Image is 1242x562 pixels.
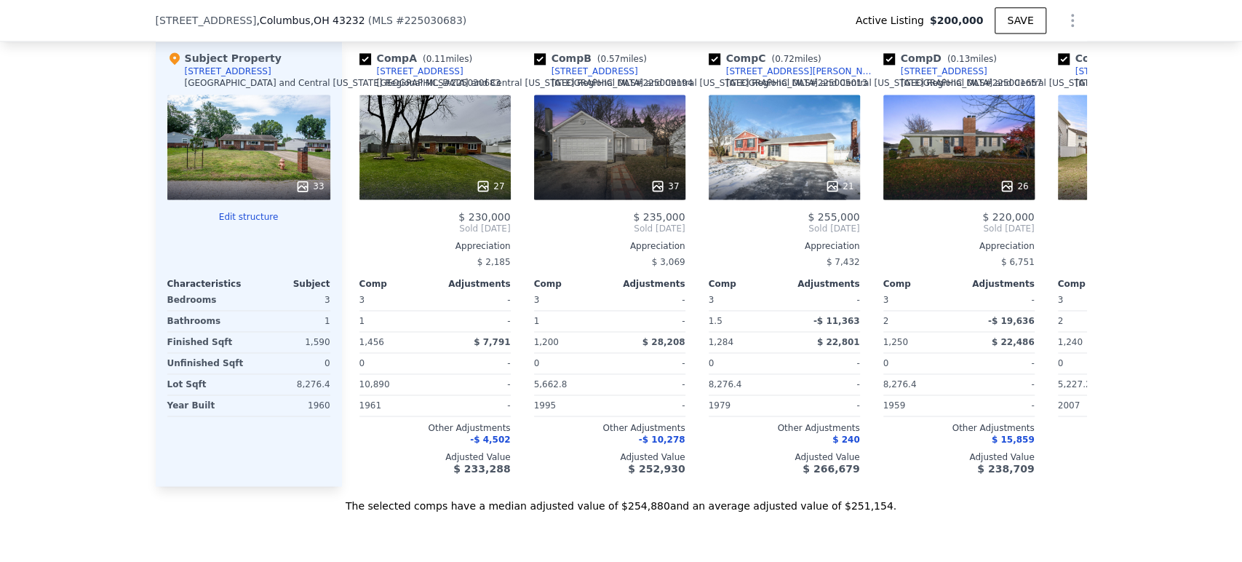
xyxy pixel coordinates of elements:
[992,435,1035,445] span: $ 15,859
[962,290,1035,310] div: -
[552,77,868,89] div: [GEOGRAPHIC_DATA] and Central [US_STATE] Regional MLS # 225005013
[613,311,685,331] div: -
[534,66,638,77] a: [STREET_ADDRESS]
[832,435,860,445] span: $ 240
[1058,6,1087,35] button: Show Options
[438,311,511,331] div: -
[962,395,1035,416] div: -
[372,15,393,26] span: MLS
[765,54,827,64] span: ( miles)
[453,463,510,475] span: $ 233,288
[438,290,511,310] div: -
[256,13,365,28] span: , Columbus
[359,66,463,77] a: [STREET_ADDRESS]
[295,179,324,194] div: 33
[1058,337,1083,347] span: 1,240
[775,54,795,64] span: 0.72
[458,211,510,223] span: $ 230,000
[962,374,1035,395] div: -
[650,179,679,194] div: 37
[883,223,1035,234] span: Sold [DATE]
[726,77,1043,89] div: [GEOGRAPHIC_DATA] and Central [US_STATE] Regional MLS # 225001657
[252,395,330,416] div: 1960
[167,290,246,310] div: Bedrooms
[709,337,733,347] span: 1,284
[883,395,956,416] div: 1959
[784,278,860,290] div: Adjustments
[930,13,984,28] span: $200,000
[901,66,987,77] div: [STREET_ADDRESS]
[1058,240,1209,252] div: Appreciation
[988,316,1035,326] span: -$ 19,636
[185,66,271,77] div: [STREET_ADDRESS]
[359,223,511,234] span: Sold [DATE]
[167,353,246,373] div: Unfinished Sqft
[709,422,860,434] div: Other Adjustments
[1058,295,1064,305] span: 3
[426,54,446,64] span: 0.11
[1058,422,1209,434] div: Other Adjustments
[311,15,365,26] span: , OH 43232
[377,66,463,77] div: [STREET_ADDRESS]
[709,395,781,416] div: 1979
[534,379,568,389] span: 5,662.8
[787,290,860,310] div: -
[438,353,511,373] div: -
[628,463,685,475] span: $ 252,930
[803,463,859,475] span: $ 266,679
[709,379,742,389] span: 8,276.4
[1058,395,1131,416] div: 2007
[470,435,510,445] span: -$ 4,502
[825,179,853,194] div: 21
[600,54,620,64] span: 0.57
[534,422,685,434] div: Other Adjustments
[156,486,1087,512] div: The selected comps have a median adjusted value of $254,880 and an average adjusted value of $251...
[252,353,330,373] div: 0
[552,66,638,77] div: [STREET_ADDRESS]
[883,337,908,347] span: 1,250
[959,278,1035,290] div: Adjustments
[817,337,860,347] span: $ 22,801
[359,240,511,252] div: Appreciation
[787,395,860,416] div: -
[1001,257,1035,267] span: $ 6,751
[359,422,511,434] div: Other Adjustments
[883,451,1035,463] div: Adjusted Value
[477,257,511,267] span: $ 2,185
[808,211,859,223] span: $ 255,000
[709,240,860,252] div: Appreciation
[977,463,1034,475] span: $ 238,709
[883,240,1035,252] div: Appreciation
[534,358,540,368] span: 0
[1058,51,1176,66] div: Comp E
[359,51,478,66] div: Comp A
[962,353,1035,373] div: -
[709,51,827,66] div: Comp C
[156,13,257,28] span: [STREET_ADDRESS]
[1058,223,1209,234] span: Sold [DATE]
[534,337,559,347] span: 1,200
[883,358,889,368] span: 0
[995,7,1046,33] button: SAVE
[167,332,246,352] div: Finished Sqft
[1058,311,1131,331] div: 2
[901,77,1217,89] div: [GEOGRAPHIC_DATA] and Central [US_STATE] Regional MLS # 224040212
[167,211,330,223] button: Edit structure
[359,278,435,290] div: Comp
[639,435,685,445] span: -$ 10,278
[167,395,246,416] div: Year Built
[1058,451,1209,463] div: Adjusted Value
[883,278,959,290] div: Comp
[435,278,511,290] div: Adjustments
[249,278,330,290] div: Subject
[359,358,365,368] span: 0
[534,223,685,234] span: Sold [DATE]
[167,311,246,331] div: Bathrooms
[883,379,917,389] span: 8,276.4
[883,295,889,305] span: 3
[709,311,781,331] div: 1.5
[942,54,1003,64] span: ( miles)
[709,223,860,234] span: Sold [DATE]
[883,51,1003,66] div: Comp D
[709,358,714,368] span: 0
